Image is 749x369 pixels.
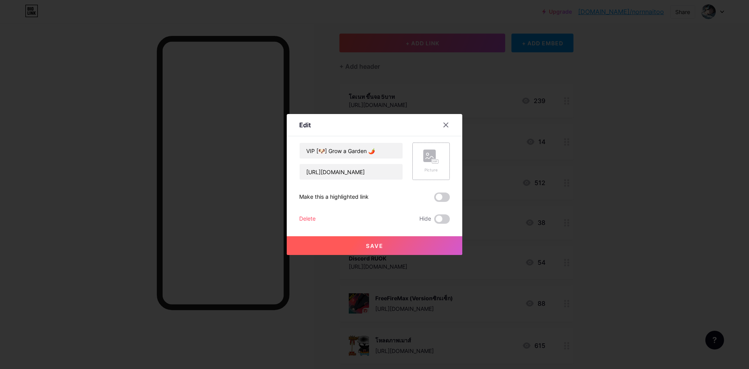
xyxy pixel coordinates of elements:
span: Save [366,242,383,249]
span: Hide [419,214,431,224]
div: Delete [299,214,316,224]
div: Make this a highlighted link [299,193,369,202]
button: Save [287,236,462,255]
input: Title [300,143,403,159]
div: Picture [423,167,439,173]
div: Edit [299,120,311,130]
input: URL [300,164,403,180]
